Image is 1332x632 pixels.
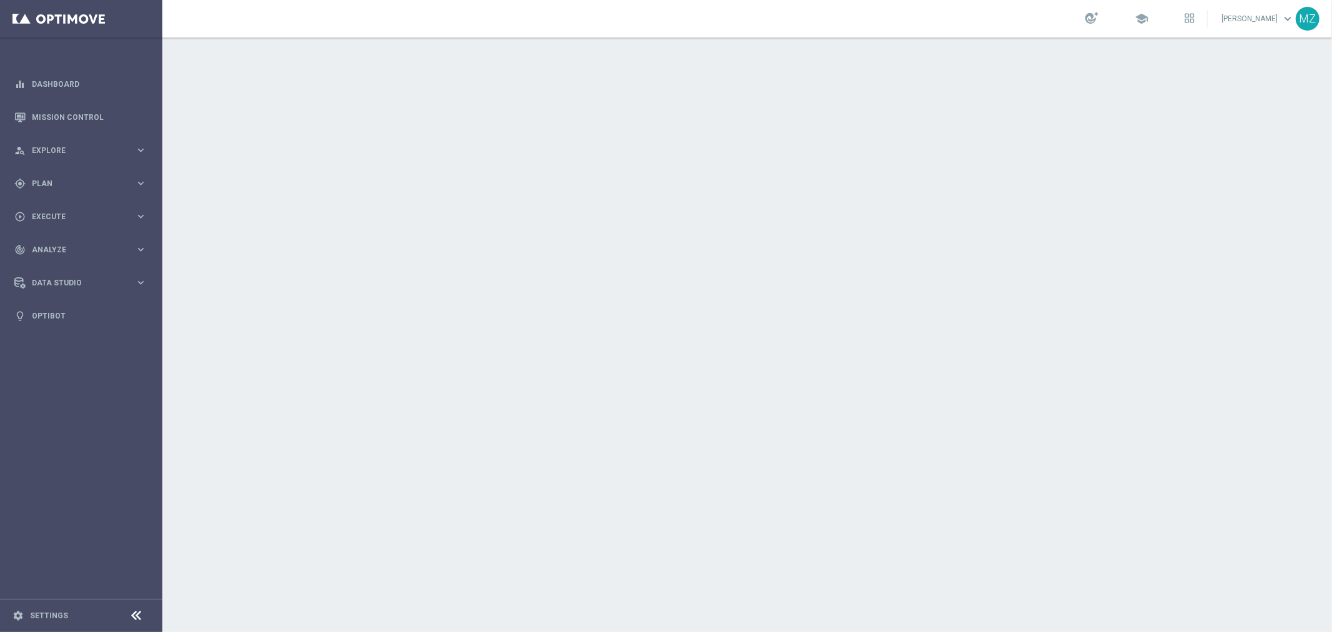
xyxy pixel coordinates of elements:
[32,299,147,332] a: Optibot
[1296,7,1320,31] div: MZ
[32,101,147,134] a: Mission Control
[14,178,135,189] div: Plan
[14,145,26,156] i: person_search
[14,244,26,255] i: track_changes
[1135,12,1148,26] span: school
[14,67,147,101] div: Dashboard
[14,145,135,156] div: Explore
[14,245,147,255] button: track_changes Analyze keyboard_arrow_right
[30,612,68,620] a: Settings
[32,180,135,187] span: Plan
[14,101,147,134] div: Mission Control
[12,610,24,621] i: settings
[135,144,147,156] i: keyboard_arrow_right
[14,79,147,89] button: equalizer Dashboard
[14,112,147,122] button: Mission Control
[14,244,135,255] div: Analyze
[14,211,26,222] i: play_circle_outline
[1281,12,1295,26] span: keyboard_arrow_down
[14,211,135,222] div: Execute
[135,210,147,222] i: keyboard_arrow_right
[14,146,147,156] button: person_search Explore keyboard_arrow_right
[32,213,135,220] span: Execute
[14,310,26,322] i: lightbulb
[14,277,135,289] div: Data Studio
[32,279,135,287] span: Data Studio
[135,277,147,289] i: keyboard_arrow_right
[14,311,147,321] button: lightbulb Optibot
[32,246,135,254] span: Analyze
[32,147,135,154] span: Explore
[14,278,147,288] button: Data Studio keyboard_arrow_right
[32,67,147,101] a: Dashboard
[135,177,147,189] i: keyboard_arrow_right
[135,244,147,255] i: keyboard_arrow_right
[14,179,147,189] button: gps_fixed Plan keyboard_arrow_right
[14,79,26,90] i: equalizer
[1220,9,1296,28] a: [PERSON_NAME]keyboard_arrow_down
[14,178,26,189] i: gps_fixed
[14,212,147,222] button: play_circle_outline Execute keyboard_arrow_right
[14,299,147,332] div: Optibot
